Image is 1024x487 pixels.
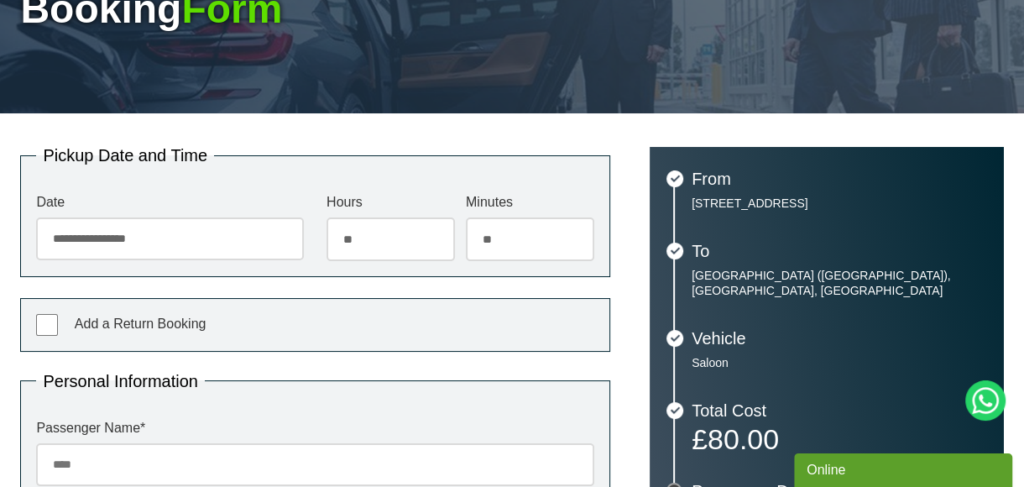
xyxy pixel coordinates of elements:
[692,402,987,419] h3: Total Cost
[692,330,987,347] h3: Vehicle
[36,373,205,390] legend: Personal Information
[794,450,1016,487] iframe: chat widget
[36,147,214,164] legend: Pickup Date and Time
[708,423,779,455] span: 80.00
[692,355,987,370] p: Saloon
[692,196,987,211] p: [STREET_ADDRESS]
[466,196,594,209] label: Minutes
[75,317,206,331] span: Add a Return Booking
[692,268,987,298] p: [GEOGRAPHIC_DATA] ([GEOGRAPHIC_DATA]), [GEOGRAPHIC_DATA], [GEOGRAPHIC_DATA]
[36,196,304,209] label: Date
[692,427,987,451] p: £
[692,243,987,259] h3: To
[36,422,594,435] label: Passenger Name
[327,196,455,209] label: Hours
[692,170,987,187] h3: From
[36,314,58,336] input: Add a Return Booking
